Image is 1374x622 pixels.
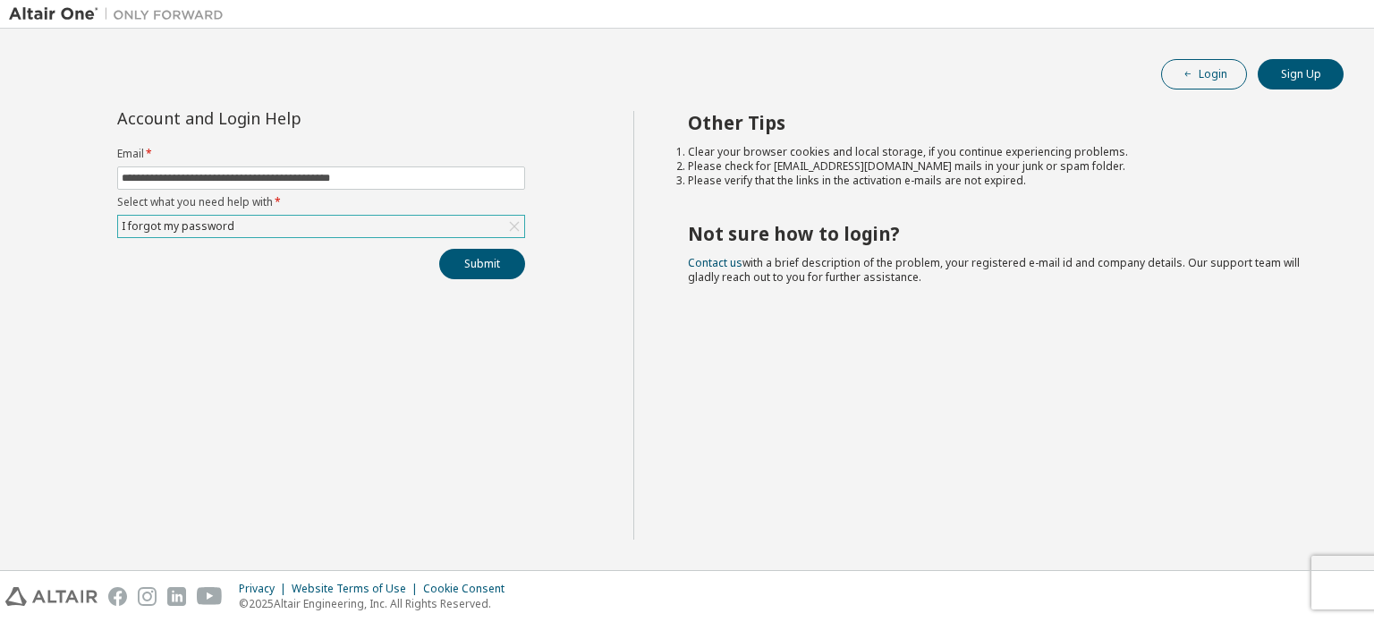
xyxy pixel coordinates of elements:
button: Submit [439,249,525,279]
li: Please check for [EMAIL_ADDRESS][DOMAIN_NAME] mails in your junk or spam folder. [688,159,1312,174]
li: Please verify that the links in the activation e-mails are not expired. [688,174,1312,188]
img: facebook.svg [108,587,127,606]
h2: Not sure how to login? [688,222,1312,245]
label: Email [117,147,525,161]
img: instagram.svg [138,587,157,606]
button: Login [1161,59,1247,89]
h2: Other Tips [688,111,1312,134]
div: Website Terms of Use [292,582,423,596]
span: with a brief description of the problem, your registered e-mail id and company details. Our suppo... [688,255,1300,285]
div: I forgot my password [119,217,237,236]
div: Privacy [239,582,292,596]
button: Sign Up [1258,59,1344,89]
img: linkedin.svg [167,587,186,606]
label: Select what you need help with [117,195,525,209]
a: Contact us [688,255,742,270]
div: Account and Login Help [117,111,444,125]
div: I forgot my password [118,216,524,237]
img: altair_logo.svg [5,587,98,606]
li: Clear your browser cookies and local storage, if you continue experiencing problems. [688,145,1312,159]
p: © 2025 Altair Engineering, Inc. All Rights Reserved. [239,596,515,611]
img: youtube.svg [197,587,223,606]
img: Altair One [9,5,233,23]
div: Cookie Consent [423,582,515,596]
